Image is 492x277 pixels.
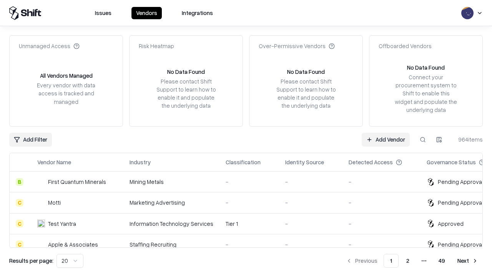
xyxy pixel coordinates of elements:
div: First Quantum Minerals [48,178,106,186]
div: Motti [48,199,61,207]
div: Apple & Associates [48,240,98,249]
div: Please contact Shift Support to learn how to enable it and populate the underlying data [274,77,338,110]
div: Vendor Name [37,158,71,166]
div: - [226,178,273,186]
button: Vendors [131,7,162,19]
div: Test Yantra [48,220,76,228]
div: - [226,199,273,207]
div: Over-Permissive Vendors [259,42,335,50]
div: No Data Found [167,68,205,76]
div: Pending Approval [438,199,483,207]
img: Apple & Associates [37,240,45,248]
img: First Quantum Minerals [37,178,45,186]
div: Offboarded Vendors [379,42,432,50]
div: Approved [438,220,464,228]
button: Issues [90,7,116,19]
div: - [285,178,336,186]
div: Pending Approval [438,178,483,186]
div: - [349,220,414,228]
div: C [16,199,23,207]
div: Governance Status [427,158,476,166]
div: Connect your procurement system to Shift to enable this widget and populate the underlying data [394,73,458,114]
div: Marketing Advertising [130,199,213,207]
img: Test Yantra [37,220,45,227]
div: Classification [226,158,261,166]
div: - [285,240,336,249]
div: - [349,240,414,249]
div: Tier 1 [226,220,273,228]
p: Results per page: [9,257,53,265]
button: 2 [400,254,416,268]
div: B [16,178,23,186]
div: C [16,220,23,227]
div: - [349,199,414,207]
button: Integrations [177,7,218,19]
div: Information Technology Services [130,220,213,228]
div: - [226,240,273,249]
div: 964 items [452,135,483,144]
div: No Data Found [407,63,445,72]
div: Mining Metals [130,178,213,186]
div: Risk Heatmap [139,42,174,50]
button: 49 [432,254,451,268]
div: Pending Approval [438,240,483,249]
button: Next [453,254,483,268]
div: C [16,240,23,248]
div: Please contact Shift Support to learn how to enable it and populate the underlying data [154,77,218,110]
div: - [349,178,414,186]
div: Industry [130,158,151,166]
div: Detected Access [349,158,393,166]
img: Motti [37,199,45,207]
button: Add Filter [9,133,52,147]
nav: pagination [341,254,483,268]
div: - [285,220,336,228]
div: - [285,199,336,207]
a: Add Vendor [362,133,410,147]
div: No Data Found [287,68,325,76]
button: 1 [384,254,399,268]
div: Unmanaged Access [19,42,80,50]
div: All Vendors Managed [40,72,93,80]
div: Every vendor with data access is tracked and managed [34,81,98,105]
div: Identity Source [285,158,324,166]
div: Staffing Recruiting [130,240,213,249]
